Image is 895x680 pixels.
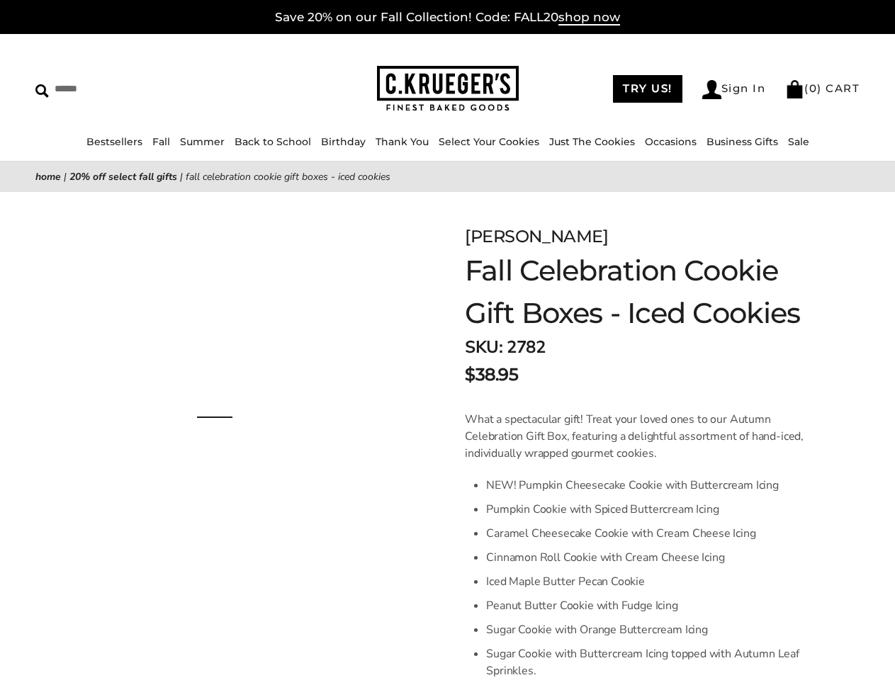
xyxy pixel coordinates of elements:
[465,362,518,387] span: $38.95
[35,84,49,98] img: Search
[86,135,142,148] a: Bestsellers
[486,521,824,545] li: Caramel Cheesecake Cookie with Cream Cheese Icing
[69,170,177,183] a: 20% Off Select Fall Gifts
[35,78,224,100] input: Search
[376,135,429,148] a: Thank You
[35,170,61,183] a: Home
[186,170,390,183] span: Fall Celebration Cookie Gift Boxes - Iced Cookies
[486,545,824,569] li: Cinnamon Roll Cookie with Cream Cheese Icing
[549,135,635,148] a: Just The Cookies
[702,80,766,99] a: Sign In
[321,135,366,148] a: Birthday
[486,473,824,497] li: NEW! Pumpkin Cheesecake Cookie with Buttercream Icing
[785,80,804,98] img: Bag
[465,224,824,249] div: [PERSON_NAME]
[35,169,860,185] nav: breadcrumbs
[558,10,620,25] span: shop now
[613,75,682,103] a: TRY US!
[507,336,545,358] span: 2782
[152,135,170,148] a: Fall
[465,249,824,334] h1: Fall Celebration Cookie Gift Boxes - Iced Cookies
[180,170,183,183] span: |
[465,336,502,358] strong: SKU:
[486,618,824,642] li: Sugar Cookie with Orange Buttercream Icing
[486,497,824,521] li: Pumpkin Cookie with Spiced Buttercream Icing
[785,81,860,95] a: (0) CART
[486,594,824,618] li: Peanut Butter Cookie with Fudge Icing
[645,135,697,148] a: Occasions
[64,170,67,183] span: |
[809,81,818,95] span: 0
[377,66,519,112] img: C.KRUEGER'S
[486,569,824,594] li: Iced Maple Butter Pecan Cookie
[788,135,809,148] a: Sale
[180,135,225,148] a: Summer
[707,135,778,148] a: Business Gifts
[465,411,824,462] p: What a spectacular gift! Treat your loved ones to our Autumn Celebration Gift Box, featuring a de...
[275,10,620,25] a: Save 20% on our Fall Collection! Code: FALL20shop now
[439,135,539,148] a: Select Your Cookies
[702,80,721,99] img: Account
[235,135,311,148] a: Back to School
